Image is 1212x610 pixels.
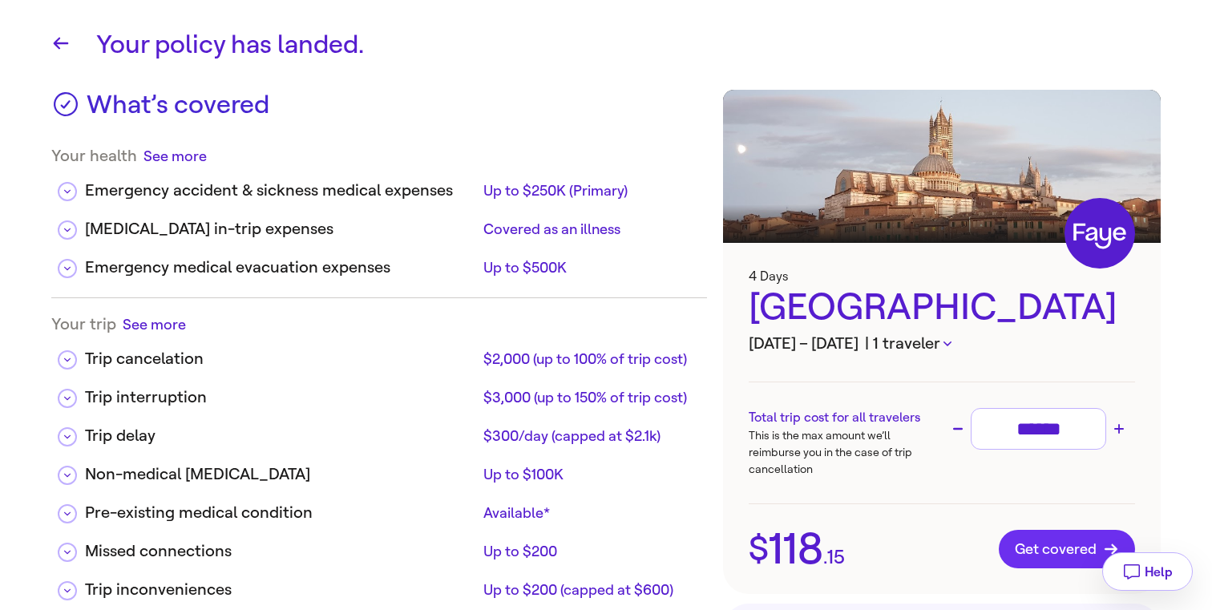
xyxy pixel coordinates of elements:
[85,424,477,448] div: Trip delay
[749,408,942,427] h3: Total trip cost for all travelers
[51,565,707,604] div: Trip inconveniencesUp to $200 (capped at $600)
[483,258,694,277] div: Up to $500K
[483,220,694,239] div: Covered as an illness
[51,166,707,204] div: Emergency accident & sickness medical expensesUp to $250K (Primary)
[51,411,707,450] div: Trip delay$300/day (capped at $2.1k)
[51,314,707,334] div: Your trip
[85,501,477,525] div: Pre-existing medical condition
[51,450,707,488] div: Non-medical [MEDICAL_DATA]Up to $100K
[749,532,769,566] span: $
[749,284,1135,332] div: [GEOGRAPHIC_DATA]
[85,217,477,241] div: [MEDICAL_DATA] in-trip expenses
[1145,564,1173,580] span: Help
[769,527,823,571] span: 118
[51,204,707,243] div: [MEDICAL_DATA] in-trip expensesCovered as an illness
[948,419,968,438] button: Decrease trip cost
[978,415,1099,443] input: Trip cost
[51,146,707,166] div: Your health
[483,503,694,523] div: Available*
[483,426,694,446] div: $300/day (capped at $2.1k)
[96,26,1161,64] h1: Your policy has landed.
[483,181,694,200] div: Up to $250K (Primary)
[123,314,186,334] button: See more
[85,179,477,203] div: Emergency accident & sickness medical expenses
[85,578,477,602] div: Trip inconveniences
[749,427,942,478] p: This is the max amount we’ll reimburse you in the case of trip cancellation
[51,243,707,281] div: Emergency medical evacuation expensesUp to $500K
[85,386,477,410] div: Trip interruption
[85,539,477,564] div: Missed connections
[51,334,707,373] div: Trip cancelation$2,000 (up to 100% of trip cost)
[865,332,951,356] button: | 1 traveler
[749,269,1135,284] h3: 4 Days
[85,463,477,487] div: Non-medical [MEDICAL_DATA]
[1102,552,1193,591] button: Help
[483,542,694,561] div: Up to $200
[85,256,477,280] div: Emergency medical evacuation expenses
[749,332,1135,356] h3: [DATE] – [DATE]
[1109,419,1129,438] button: Increase trip cost
[823,547,827,567] span: .
[1015,541,1119,557] span: Get covered
[483,580,694,600] div: Up to $200 (capped at $600)
[51,488,707,527] div: Pre-existing medical conditionAvailable*
[85,347,477,371] div: Trip cancelation
[483,388,694,407] div: $3,000 (up to 150% of trip cost)
[51,373,707,411] div: Trip interruption$3,000 (up to 150% of trip cost)
[999,530,1135,568] button: Get covered
[483,465,694,484] div: Up to $100K
[51,527,707,565] div: Missed connectionsUp to $200
[143,146,207,166] button: See more
[87,90,269,130] h3: What’s covered
[827,547,845,567] span: 15
[483,349,694,369] div: $2,000 (up to 100% of trip cost)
